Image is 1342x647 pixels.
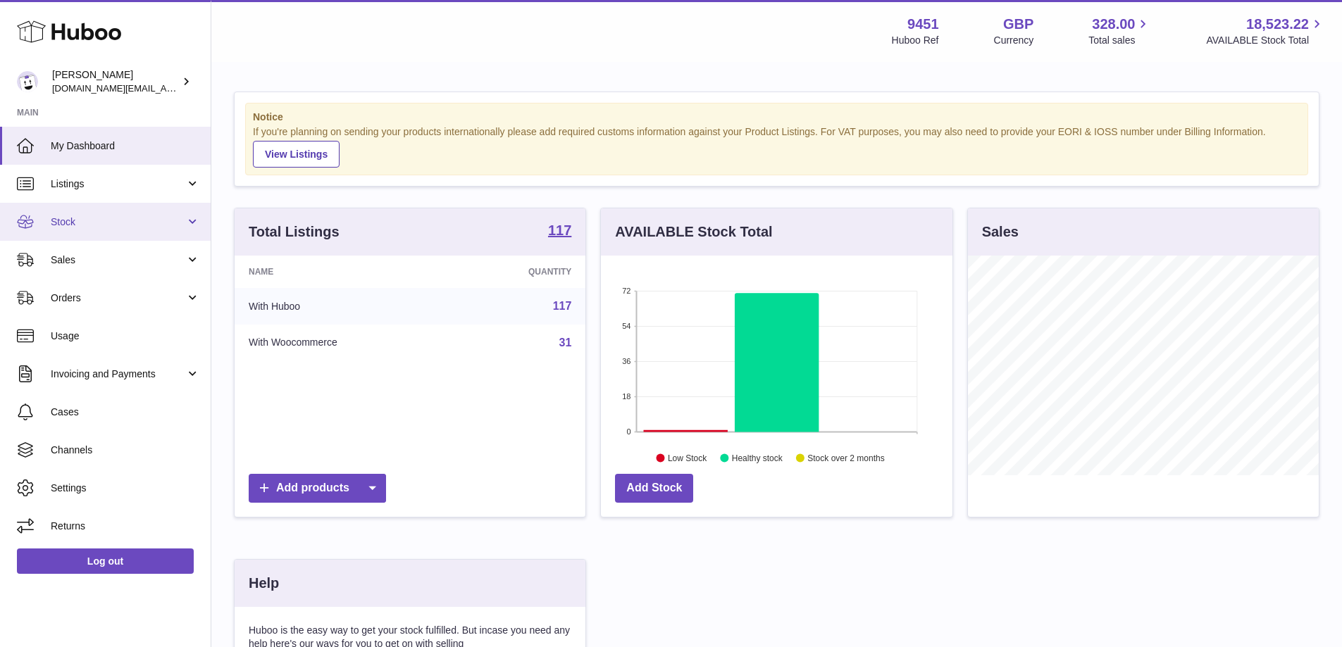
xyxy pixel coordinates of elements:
div: Currency [994,34,1034,47]
a: 31 [559,337,572,348]
span: Usage [51,329,200,343]
text: Low Stock [668,453,707,463]
span: Invoicing and Payments [51,368,185,381]
div: Huboo Ref [892,34,939,47]
text: 72 [623,287,631,295]
a: Add Stock [615,474,693,503]
span: 328.00 [1092,15,1135,34]
td: With Woocommerce [235,325,452,361]
span: AVAILABLE Stock Total [1206,34,1325,47]
span: [DOMAIN_NAME][EMAIL_ADDRESS][DOMAIN_NAME] [52,82,280,94]
text: Healthy stock [732,453,783,463]
a: Add products [249,474,386,503]
th: Quantity [452,256,585,288]
h3: Total Listings [249,222,340,241]
span: Returns [51,520,200,533]
span: Stock [51,215,185,229]
h3: AVAILABLE Stock Total [615,222,772,241]
a: View Listings [253,141,340,168]
h3: Help [249,574,279,593]
span: Sales [51,253,185,267]
span: Listings [51,177,185,191]
strong: 117 [548,223,571,237]
img: amir.ch@gmail.com [17,71,38,92]
span: Orders [51,291,185,305]
a: 328.00 Total sales [1088,15,1151,47]
div: [PERSON_NAME] [52,68,179,95]
h3: Sales [982,222,1019,241]
span: Channels [51,444,200,457]
th: Name [235,256,452,288]
strong: GBP [1003,15,1033,34]
span: My Dashboard [51,139,200,153]
text: 36 [623,357,631,365]
span: Total sales [1088,34,1151,47]
span: 18,523.22 [1246,15,1309,34]
a: 18,523.22 AVAILABLE Stock Total [1206,15,1325,47]
text: 54 [623,322,631,330]
a: 117 [548,223,571,240]
td: With Huboo [235,288,452,325]
strong: 9451 [907,15,939,34]
a: Log out [17,548,194,574]
strong: Notice [253,111,1300,124]
text: 0 [627,427,631,436]
text: 18 [623,392,631,401]
text: Stock over 2 months [808,453,885,463]
span: Settings [51,482,200,495]
a: 117 [553,300,572,312]
div: If you're planning on sending your products internationally please add required customs informati... [253,125,1300,168]
span: Cases [51,406,200,419]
